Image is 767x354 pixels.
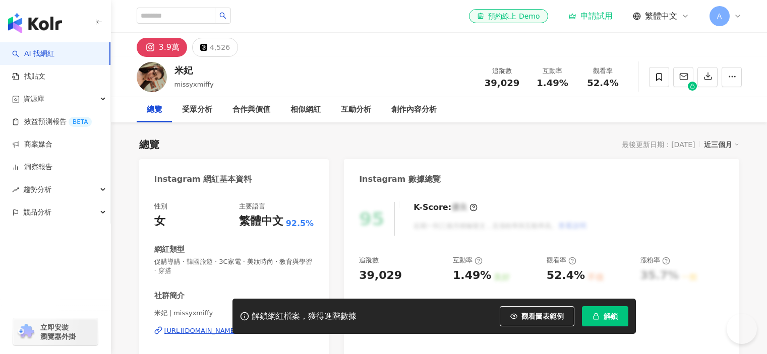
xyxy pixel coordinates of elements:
[12,186,19,193] span: rise
[252,311,357,322] div: 解鎖網紅檔案，獲得進階數據
[137,38,187,57] button: 3.9萬
[604,312,618,320] span: 解鎖
[232,104,270,116] div: 合作與價值
[534,66,572,76] div: 互動率
[537,78,568,88] span: 1.49%
[584,66,622,76] div: 觀看率
[640,256,670,265] div: 漲粉率
[391,104,437,116] div: 創作內容分析
[40,323,76,341] span: 立即安裝 瀏覽器外掛
[174,64,214,77] div: 米妃
[547,268,585,284] div: 52.4%
[139,137,159,152] div: 總覽
[12,72,45,82] a: 找貼文
[12,49,54,59] a: searchAI 找網紅
[500,306,574,326] button: 觀看圖表範例
[286,218,314,229] span: 92.5%
[159,40,180,54] div: 3.9萬
[154,244,185,255] div: 網紅類型
[359,174,441,185] div: Instagram 數據總覽
[469,9,548,23] a: 預約線上 Demo
[154,174,252,185] div: Instagram 網紅基本資料
[568,11,613,21] a: 申請試用
[239,214,283,229] div: 繁體中文
[582,306,628,326] button: 解鎖
[13,318,98,345] a: chrome extension立即安裝 瀏覽器外掛
[704,138,739,151] div: 近三個月
[521,312,564,320] span: 觀看圖表範例
[182,104,212,116] div: 受眾分析
[12,117,92,127] a: 效益預測報告BETA
[154,214,165,229] div: 女
[414,202,478,213] div: K-Score :
[154,291,185,301] div: 社群簡介
[359,268,402,284] div: 39,029
[483,66,521,76] div: 追蹤數
[147,104,162,116] div: 總覽
[645,11,677,22] span: 繁體中文
[453,256,483,265] div: 互動率
[23,88,44,110] span: 資源庫
[547,256,576,265] div: 觀看率
[23,178,51,201] span: 趨勢分析
[341,104,371,116] div: 互動分析
[174,81,214,88] span: missyxmiffy
[219,12,226,19] span: search
[210,40,230,54] div: 4,526
[239,202,265,211] div: 主要語言
[12,139,52,150] a: 商案媒合
[477,11,540,21] div: 預約線上 Demo
[137,62,167,92] img: KOL Avatar
[16,324,36,340] img: chrome extension
[192,38,238,57] button: 4,526
[290,104,321,116] div: 相似網紅
[154,257,314,275] span: 促購導購 · 韓國旅遊 · 3C家電 · 美妝時尚 · 教育與學習 · 穿搭
[622,140,695,149] div: 最後更新日期：[DATE]
[359,256,379,265] div: 追蹤數
[485,78,519,88] span: 39,029
[12,162,52,172] a: 洞察報告
[8,13,62,33] img: logo
[23,201,51,224] span: 競品分析
[453,268,491,284] div: 1.49%
[587,78,618,88] span: 52.4%
[154,202,167,211] div: 性別
[717,11,722,22] span: A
